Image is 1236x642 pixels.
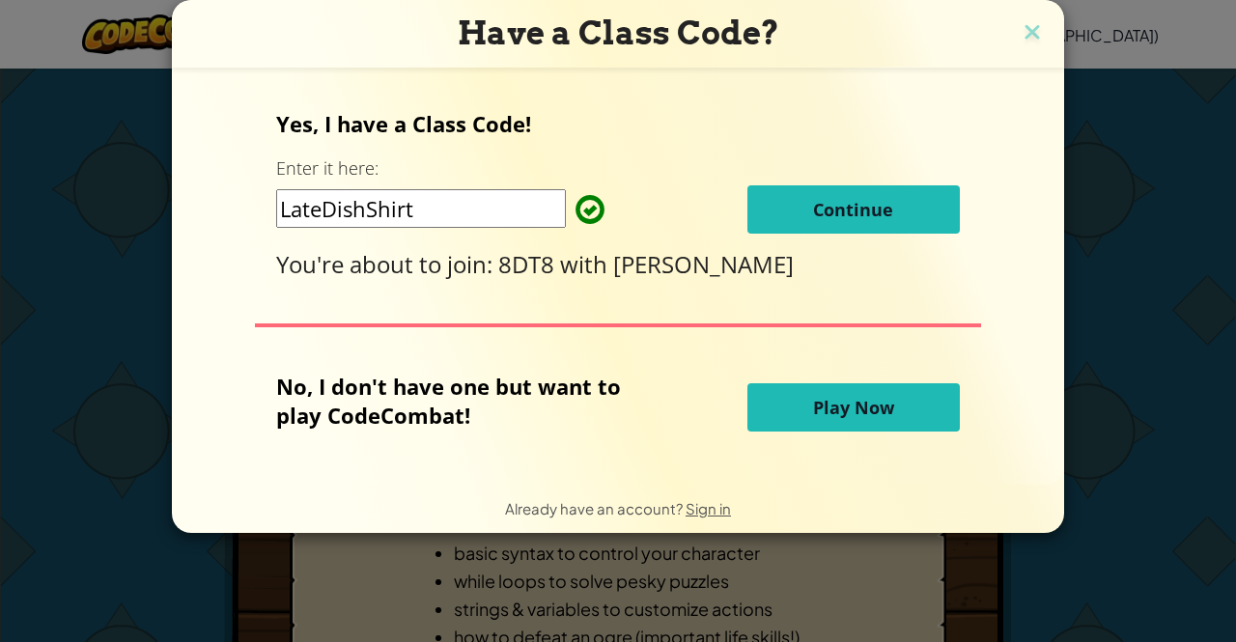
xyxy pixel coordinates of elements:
button: Continue [747,185,960,234]
span: Already have an account? [505,499,686,517]
p: Yes, I have a Class Code! [276,109,959,138]
span: Continue [813,198,893,221]
span: Play Now [813,396,894,419]
a: Sign in [686,499,731,517]
p: No, I don't have one but want to play CodeCombat! [276,372,650,430]
span: Have a Class Code? [458,14,779,52]
span: 8DT8 [498,248,560,280]
button: Play Now [747,383,960,432]
span: You're about to join: [276,248,498,280]
span: [PERSON_NAME] [613,248,794,280]
label: Enter it here: [276,156,379,181]
span: with [560,248,613,280]
img: close icon [1020,19,1045,48]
